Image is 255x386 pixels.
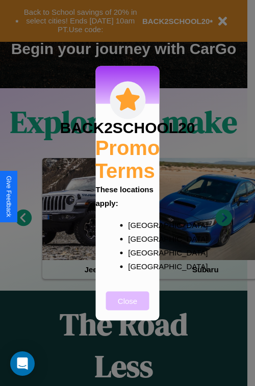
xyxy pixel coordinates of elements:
p: [GEOGRAPHIC_DATA] [128,231,147,245]
p: [GEOGRAPHIC_DATA] [128,218,147,231]
div: Open Intercom Messenger [10,351,35,376]
b: These locations apply: [96,185,154,207]
div: Give Feedback [5,176,12,217]
h3: BACK2SCHOOL20 [60,119,195,136]
h2: Promo Terms [95,136,160,182]
p: [GEOGRAPHIC_DATA] [128,245,147,259]
button: Close [106,291,149,310]
p: [GEOGRAPHIC_DATA] [128,259,147,273]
